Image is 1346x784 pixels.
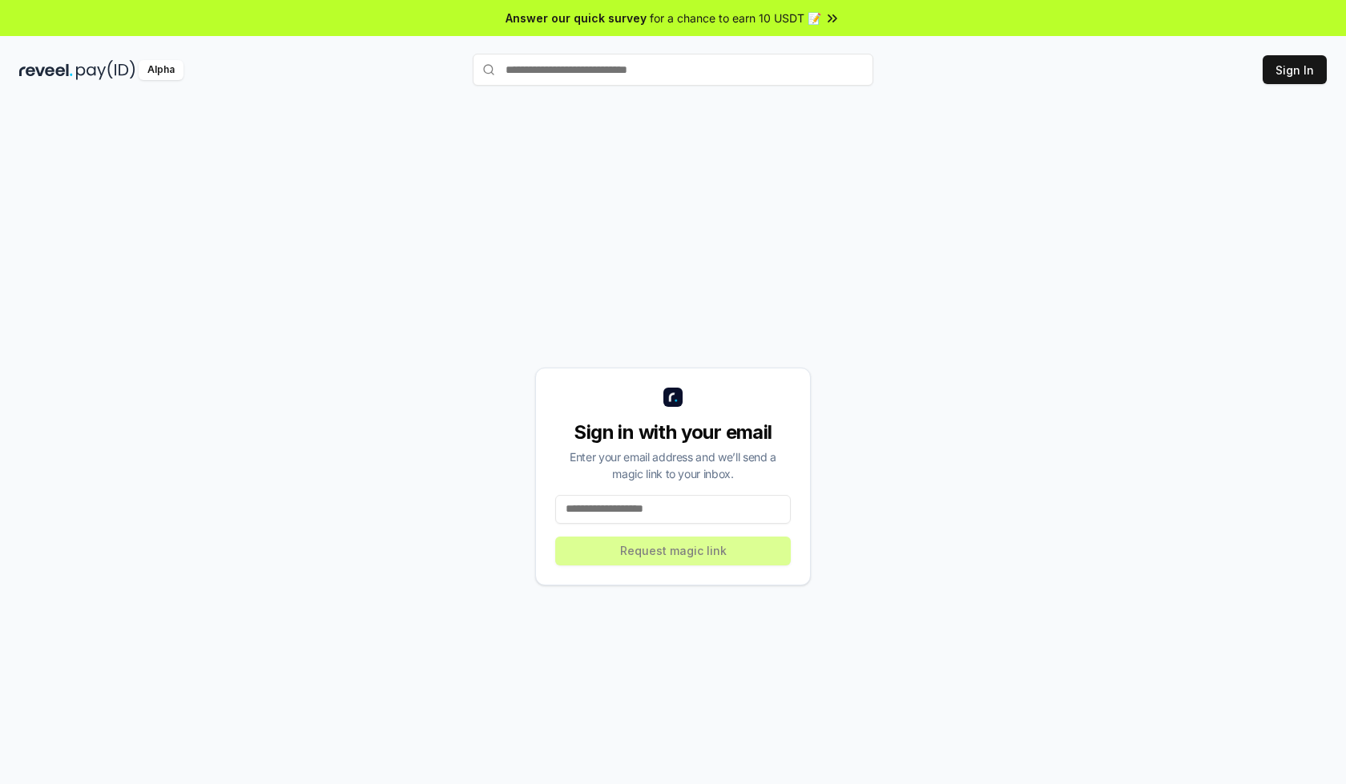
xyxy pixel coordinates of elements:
[1263,55,1327,84] button: Sign In
[139,60,183,80] div: Alpha
[19,60,73,80] img: reveel_dark
[650,10,821,26] span: for a chance to earn 10 USDT 📝
[506,10,647,26] span: Answer our quick survey
[76,60,135,80] img: pay_id
[555,448,791,482] div: Enter your email address and we’ll send a magic link to your inbox.
[555,420,791,445] div: Sign in with your email
[663,388,683,407] img: logo_small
